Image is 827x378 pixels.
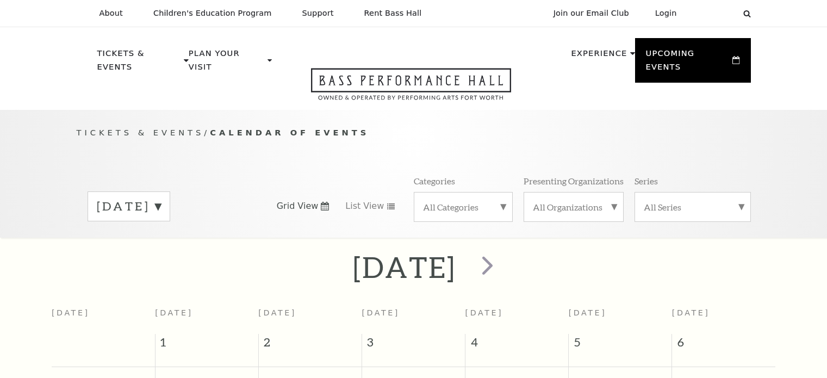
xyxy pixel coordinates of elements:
p: Upcoming Events [646,47,730,80]
p: Plan Your Visit [189,47,265,80]
span: 2 [259,334,362,356]
span: [DATE] [258,308,296,317]
span: [DATE] [672,308,710,317]
span: 3 [362,334,465,356]
p: Support [302,9,334,18]
p: Rent Bass Hall [364,9,422,18]
span: [DATE] [465,308,503,317]
span: Calendar of Events [210,128,369,137]
p: / [77,126,751,140]
select: Select: [694,8,733,18]
span: [DATE] [362,308,400,317]
label: All Organizations [533,201,614,213]
span: 1 [156,334,258,356]
label: All Series [644,201,742,213]
span: 4 [465,334,568,356]
p: Presenting Organizations [524,175,624,187]
h2: [DATE] [353,250,456,284]
p: About [100,9,123,18]
p: Children's Education Program [153,9,272,18]
span: Tickets & Events [77,128,204,137]
span: List View [345,200,384,212]
th: [DATE] [52,302,155,334]
p: Experience [571,47,627,66]
span: [DATE] [155,308,193,317]
p: Categories [414,175,455,187]
button: next [466,248,506,287]
span: [DATE] [569,308,607,317]
span: Grid View [277,200,319,212]
p: Tickets & Events [97,47,182,80]
p: Series [635,175,658,187]
label: All Categories [423,201,503,213]
label: [DATE] [97,198,161,215]
span: 6 [672,334,775,356]
span: 5 [569,334,671,356]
